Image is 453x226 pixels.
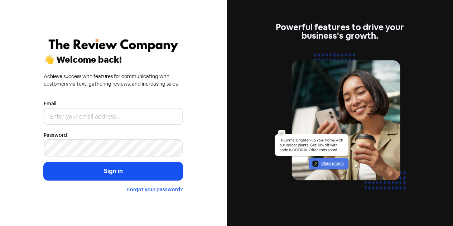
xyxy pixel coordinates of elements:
label: Email [44,100,56,107]
div: Powerful features to drive your business's growth. [270,23,409,40]
input: Enter your email address... [44,108,183,125]
img: text-marketing [270,49,409,203]
label: Password [44,131,67,139]
button: Sign in [44,162,183,180]
a: Forgot your password? [127,186,183,193]
div: Achieve success with features for communicating with customers via text, gathering reviews, and i... [44,73,183,88]
div: 👋 Welcome back! [44,56,183,64]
